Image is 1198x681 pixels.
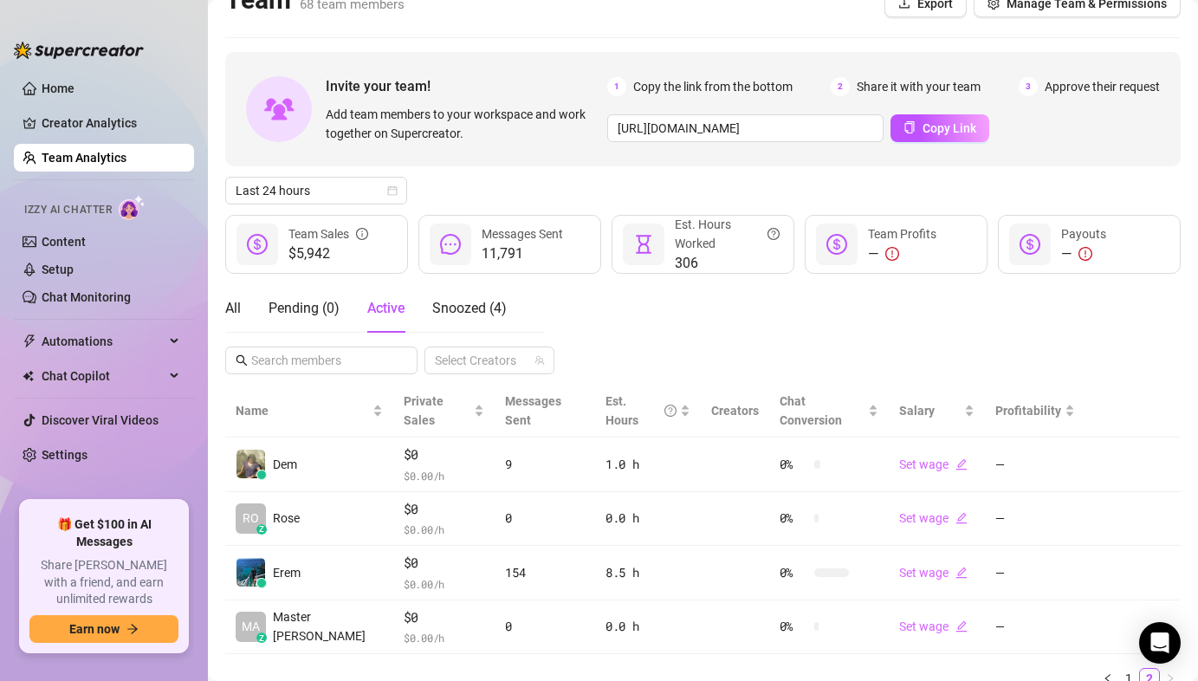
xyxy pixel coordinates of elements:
[505,509,585,528] div: 0
[356,224,368,243] span: info-circle
[404,629,485,646] span: $ 0.00 /h
[780,563,807,582] span: 0 %
[607,77,626,96] span: 1
[273,563,301,582] span: Erem
[225,385,393,438] th: Name
[633,77,793,96] span: Copy the link from the bottom
[236,401,369,420] span: Name
[119,195,146,220] img: AI Chatter
[326,75,607,97] span: Invite your team!
[955,512,968,524] span: edit
[288,224,368,243] div: Team Sales
[273,607,383,645] span: Master [PERSON_NAME]
[1061,227,1106,241] span: Payouts
[69,622,120,636] span: Earn now
[482,227,563,241] span: Messages Sent
[985,438,1085,492] td: —
[923,121,976,135] span: Copy Link
[42,448,87,462] a: Settings
[42,81,74,95] a: Home
[404,521,485,538] span: $ 0.00 /h
[29,557,178,608] span: Share [PERSON_NAME] with a friend, and earn unlimited rewards
[985,492,1085,547] td: —
[1020,234,1040,255] span: dollar-circle
[288,243,368,264] span: $5,942
[605,617,690,636] div: 0.0 h
[1139,622,1181,664] div: Open Intercom Messenger
[857,77,981,96] span: Share it with your team
[868,243,936,264] div: —
[826,234,847,255] span: dollar-circle
[664,392,677,430] span: question-circle
[868,227,936,241] span: Team Profits
[899,566,968,580] a: Set wageedit
[29,615,178,643] button: Earn nowarrow-right
[831,77,850,96] span: 2
[42,413,159,427] a: Discover Viral Videos
[256,524,267,535] div: z
[780,455,807,474] span: 0 %
[404,607,485,628] span: $0
[1078,247,1092,261] span: exclamation-circle
[23,334,36,348] span: thunderbolt
[899,457,968,471] a: Set wageedit
[42,151,126,165] a: Team Analytics
[247,234,268,255] span: dollar-circle
[42,235,86,249] a: Content
[899,511,968,525] a: Set wageedit
[955,567,968,579] span: edit
[633,234,654,255] span: hourglass
[780,394,842,427] span: Chat Conversion
[42,362,165,390] span: Chat Copilot
[236,178,397,204] span: Last 24 hours
[505,455,585,474] div: 9
[23,370,34,382] img: Chat Copilot
[404,394,444,427] span: Private Sales
[404,444,485,465] span: $0
[955,620,968,632] span: edit
[995,404,1061,418] span: Profitability
[269,298,340,319] div: Pending ( 0 )
[29,516,178,550] span: 🎁 Get $100 in AI Messages
[42,328,165,355] span: Automations
[885,247,899,261] span: exclamation-circle
[42,263,74,276] a: Setup
[899,404,935,418] span: Salary
[890,114,989,142] button: Copy Link
[605,392,677,430] div: Est. Hours
[24,202,112,218] span: Izzy AI Chatter
[903,121,916,133] span: copy
[899,619,968,633] a: Set wageedit
[251,351,393,370] input: Search members
[534,355,545,366] span: team
[675,215,780,253] div: Est. Hours Worked
[1061,243,1106,264] div: —
[605,563,690,582] div: 8.5 h
[273,455,297,474] span: Dem
[225,298,241,319] div: All
[701,385,769,438] th: Creators
[505,617,585,636] div: 0
[404,553,485,574] span: $0
[326,105,600,143] span: Add team members to your workspace and work together on Supercreator.
[605,455,690,474] div: 1.0 h
[767,215,780,253] span: question-circle
[243,509,259,528] span: RO
[404,499,485,520] span: $0
[273,509,300,528] span: Rose
[985,546,1085,600] td: —
[14,42,144,59] img: logo-BBDzfeDw.svg
[482,243,563,264] span: 11,791
[440,234,461,255] span: message
[367,300,405,316] span: Active
[404,575,485,593] span: $ 0.00 /h
[236,354,248,366] span: search
[1045,77,1160,96] span: Approve their request
[505,563,585,582] div: 154
[505,394,561,427] span: Messages Sent
[985,600,1085,655] td: —
[242,617,260,636] span: MA
[236,558,265,587] img: Erem
[387,185,398,196] span: calendar
[1019,77,1038,96] span: 3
